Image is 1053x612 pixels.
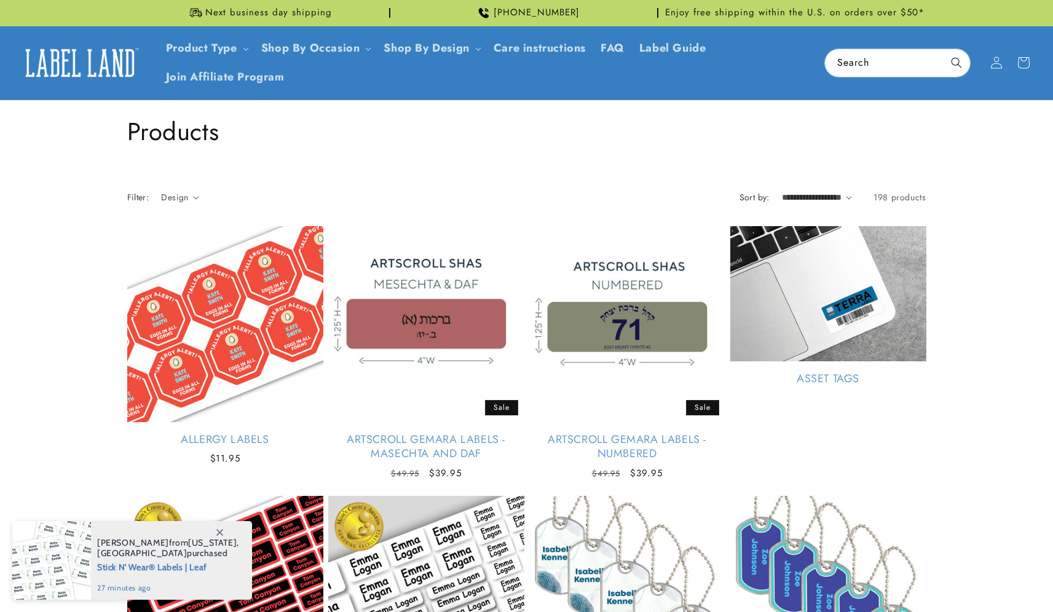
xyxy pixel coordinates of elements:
h2: Filter: [127,191,149,204]
a: Allergy Labels [127,433,323,447]
summary: Shop By Occasion [254,34,377,63]
span: Join Affiliate Program [166,70,285,84]
a: Asset Tags [730,372,926,386]
a: Artscroll Gemara Labels - Numbered [529,433,725,461]
span: Label Guide [639,41,706,55]
a: Shop By Design [384,40,469,56]
span: 198 products [874,191,926,203]
summary: Shop By Design [376,34,486,63]
img: Label Land [18,44,141,82]
a: Join Affiliate Program [159,63,292,92]
span: [PERSON_NAME] [97,537,169,548]
span: Care instructions [494,41,586,55]
a: Label Land [14,39,146,87]
span: Next business day shipping [205,7,332,19]
a: Artscroll Gemara Labels - Masechta and Daf [328,433,524,461]
span: [GEOGRAPHIC_DATA] [97,547,187,559]
a: Care instructions [486,34,593,63]
span: [US_STATE] [188,537,237,548]
span: Enjoy free shipping within the U.S. on orders over $50* [665,7,925,19]
label: Sort by: [739,191,770,203]
span: from , purchased [97,538,239,559]
span: Shop By Occasion [261,41,360,55]
span: Design [161,191,188,203]
a: Label Guide [632,34,714,63]
a: Product Type [166,40,237,56]
a: FAQ [593,34,632,63]
span: FAQ [601,41,625,55]
summary: Product Type [159,34,254,63]
button: Search [943,49,970,76]
summary: Design (0 selected) [161,191,199,204]
span: [PHONE_NUMBER] [494,7,580,19]
h1: Products [127,116,926,147]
